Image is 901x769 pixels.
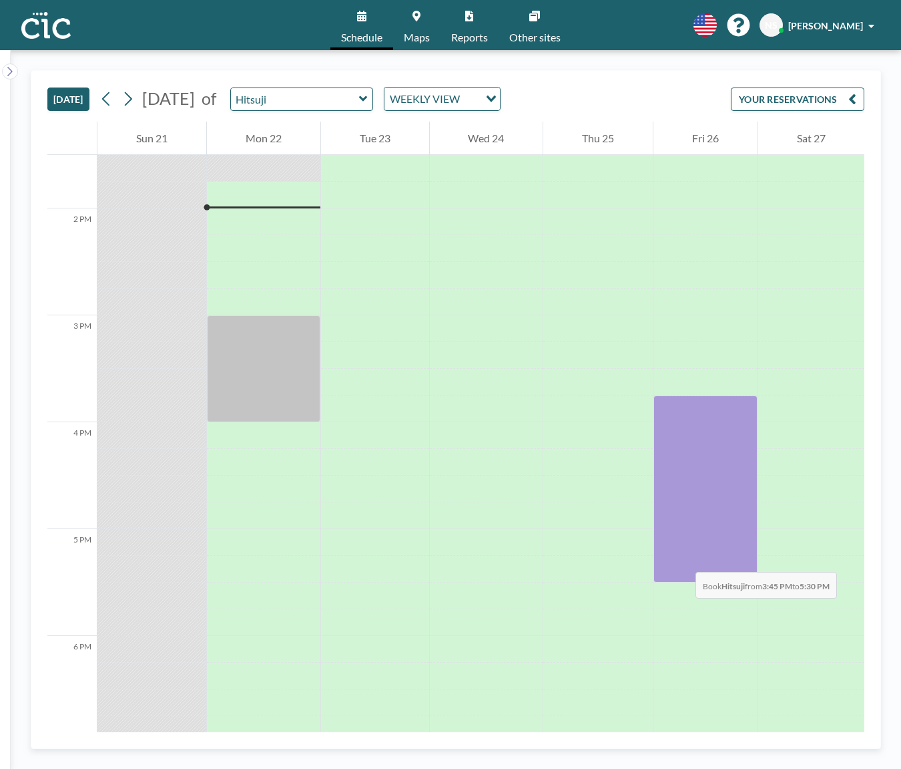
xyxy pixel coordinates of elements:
div: Search for option [384,88,500,110]
div: Sat 27 [758,122,864,155]
div: Sun 21 [97,122,206,155]
div: Tue 23 [321,122,429,155]
div: 6 PM [47,636,97,743]
button: [DATE] [47,88,89,111]
div: 1 PM [47,102,97,208]
button: YOUR RESERVATIONS [731,88,864,111]
b: 5:30 PM [800,581,830,591]
input: Search for option [464,90,478,108]
span: Other sites [509,32,561,43]
input: Hitsuji [231,88,359,110]
span: [PERSON_NAME] [788,20,863,31]
img: organization-logo [21,12,71,39]
b: 3:45 PM [762,581,792,591]
div: 5 PM [47,529,97,636]
b: Hitsuji [721,581,745,591]
span: Book from to [695,572,837,599]
div: Thu 25 [543,122,653,155]
span: NS [765,19,778,31]
div: Wed 24 [430,122,543,155]
span: Schedule [341,32,382,43]
span: Reports [451,32,488,43]
span: WEEKLY VIEW [387,90,463,108]
div: 2 PM [47,208,97,315]
div: 3 PM [47,315,97,422]
div: Mon 22 [207,122,320,155]
span: [DATE] [142,88,195,108]
span: of [202,88,216,109]
div: Fri 26 [653,122,758,155]
div: 4 PM [47,422,97,529]
span: Maps [404,32,430,43]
